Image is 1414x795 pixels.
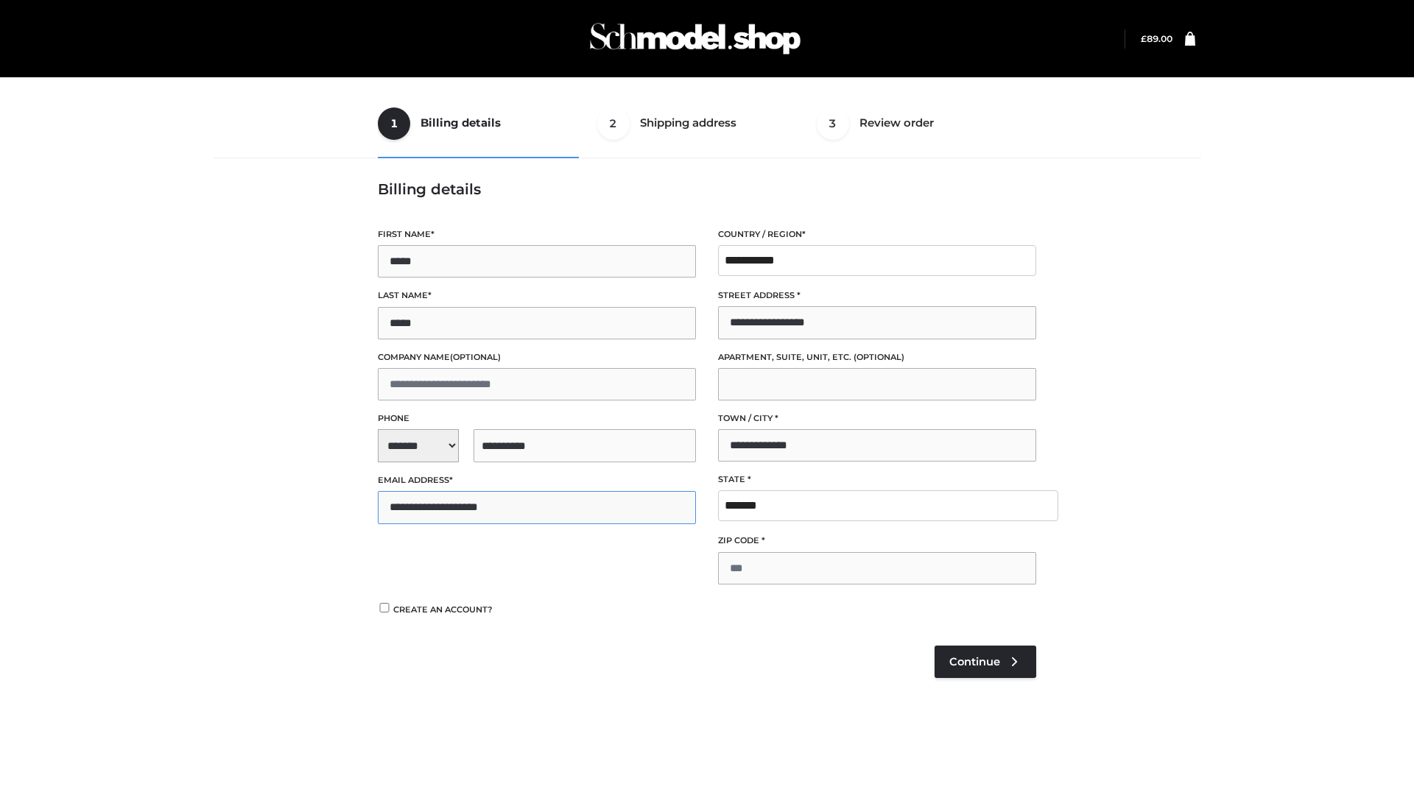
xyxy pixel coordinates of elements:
label: Last name [378,289,696,303]
bdi: 89.00 [1141,33,1172,44]
input: Create an account? [378,603,391,612]
span: (optional) [450,352,501,362]
label: Company name [378,350,696,364]
span: (optional) [854,352,904,362]
a: £89.00 [1141,33,1172,44]
label: ZIP Code [718,534,1036,548]
h3: Billing details [378,180,1036,198]
label: Street address [718,289,1036,303]
img: Schmodel Admin 964 [585,10,806,68]
label: Country / Region [718,227,1036,241]
a: Continue [935,646,1036,678]
label: Town / City [718,411,1036,425]
label: Email address [378,473,696,487]
label: First name [378,227,696,241]
label: Phone [378,411,696,425]
span: Continue [949,655,1000,668]
label: Apartment, suite, unit, etc. [718,350,1036,364]
label: State [718,473,1036,487]
span: £ [1141,33,1147,44]
span: Create an account? [393,604,493,615]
